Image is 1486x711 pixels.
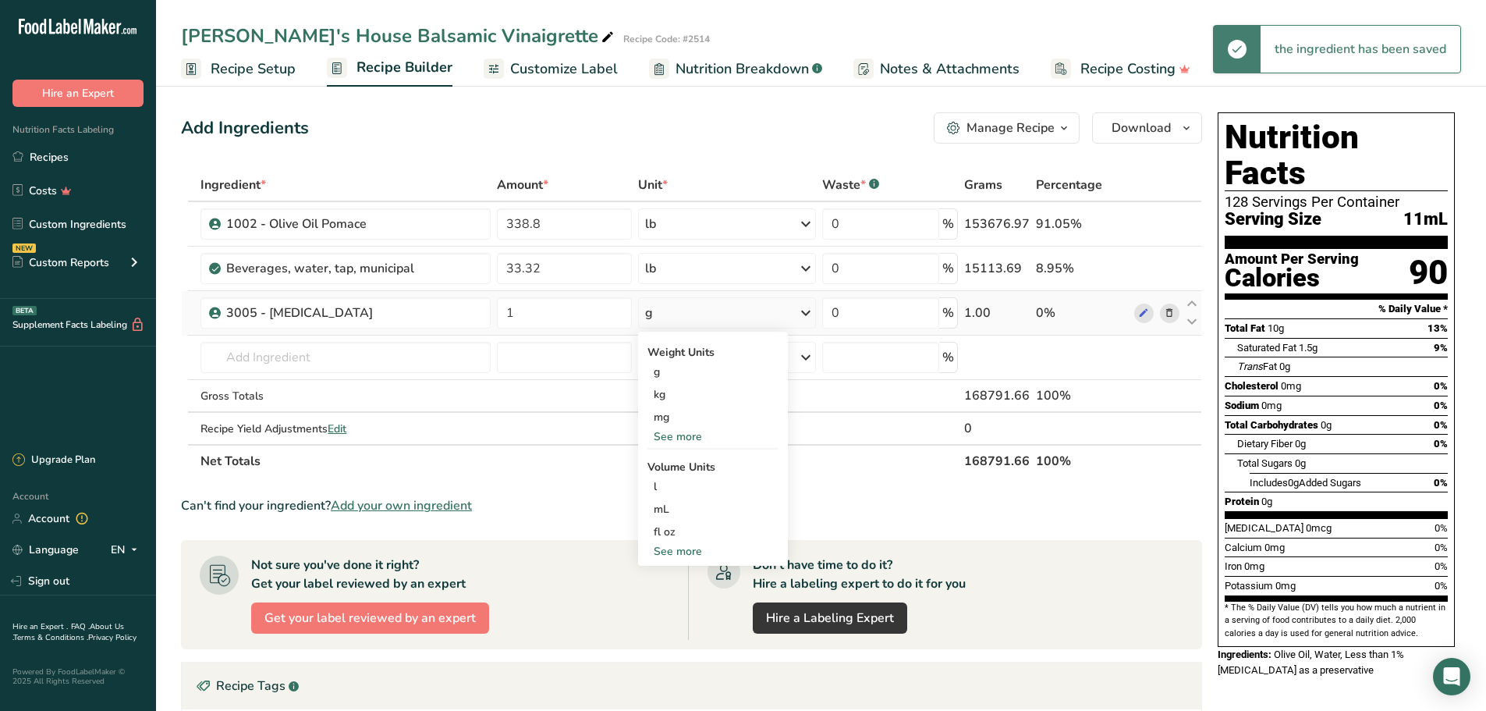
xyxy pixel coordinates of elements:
[1261,400,1282,411] span: 0mg
[654,524,772,540] div: fl oz
[1261,26,1460,73] div: the ingredient has been saved
[200,176,266,194] span: Ingredient
[1225,380,1279,392] span: Cholesterol
[12,306,37,315] div: BETA
[647,383,778,406] div: kg
[356,57,452,78] span: Recipe Builder
[1434,438,1448,450] span: 0%
[1321,419,1332,431] span: 0g
[1033,444,1131,477] th: 100%
[12,244,36,253] div: NEW
[1427,322,1448,334] span: 13%
[211,59,296,80] span: Recipe Setup
[964,259,1030,278] div: 15113.69
[1433,658,1470,695] div: Open Intercom Messenger
[1225,522,1303,534] span: [MEDICAL_DATA]
[1295,438,1306,450] span: 0g
[654,501,772,517] div: mL
[647,361,778,383] div: g
[71,621,90,632] a: FAQ .
[964,176,1002,194] span: Grams
[13,632,88,643] a: Terms & Conditions .
[676,59,809,80] span: Nutrition Breakdown
[654,478,772,495] div: l
[251,603,489,634] button: Get your label reviewed by an expert
[1435,542,1448,553] span: 0%
[645,304,653,322] div: g
[88,632,137,643] a: Privacy Policy
[645,259,656,278] div: lb
[1051,52,1190,87] a: Recipe Costing
[1435,580,1448,592] span: 0%
[649,52,822,87] a: Nutrition Breakdown
[1080,59,1176,80] span: Recipe Costing
[328,421,346,436] span: Edit
[1225,210,1321,229] span: Serving Size
[226,215,421,233] div: 1002 - Olive Oil Pomace
[264,609,476,627] span: Get your label reviewed by an expert
[181,52,296,87] a: Recipe Setup
[226,259,421,278] div: Beverages, water, tap, municipal
[12,621,124,643] a: About Us .
[1112,119,1171,137] span: Download
[645,215,656,233] div: lb
[647,344,778,361] div: Weight Units
[1036,386,1128,405] div: 100%
[1434,342,1448,354] span: 9%
[1225,300,1448,318] section: % Daily Value *
[961,444,1033,477] th: 168791.66
[623,32,710,46] div: Recipe Code: #2514
[1225,560,1242,572] span: Iron
[1225,580,1273,592] span: Potassium
[1218,649,1404,676] span: Olive Oil, Water, Less than 1% [MEDICAL_DATA] as a preservative
[1225,400,1259,411] span: Sodium
[1288,477,1299,489] span: 0g
[12,80,144,107] button: Hire an Expert
[753,556,966,593] div: Don't have time to do it? Hire a labeling expert to do it for you
[1225,252,1359,267] div: Amount Per Serving
[1403,210,1448,229] span: 11mL
[1036,215,1128,233] div: 91.05%
[638,176,668,194] span: Unit
[647,428,778,445] div: See more
[1281,380,1301,392] span: 0mg
[964,215,1030,233] div: 153676.97
[1237,457,1293,469] span: Total Sugars
[966,119,1055,137] div: Manage Recipe
[1225,267,1359,290] div: Calories
[1268,322,1284,334] span: 10g
[1279,361,1290,372] span: 0g
[647,406,778,428] div: mg
[510,59,618,80] span: Customize Label
[1036,176,1102,194] span: Percentage
[12,453,95,468] div: Upgrade Plan
[1434,419,1448,431] span: 0%
[1299,342,1318,354] span: 1.5g
[331,496,472,515] span: Add your own ingredient
[1275,580,1296,592] span: 0mg
[1237,438,1293,450] span: Dietary Fiber
[251,556,466,593] div: Not sure you've done it right? Get your label reviewed by an expert
[1435,560,1448,572] span: 0%
[200,388,491,404] div: Gross Totals
[12,621,68,632] a: Hire an Expert .
[853,52,1020,87] a: Notes & Attachments
[1237,361,1277,372] span: Fat
[1237,342,1296,354] span: Saturated Fat
[181,116,309,141] div: Add Ingredients
[753,603,907,634] a: Hire a Labeling Expert
[1225,602,1448,640] section: * The % Daily Value (DV) tells you how much a nutrient in a serving of food contributes to a dail...
[1036,259,1128,278] div: 8.95%
[1218,649,1271,660] span: Ingredients:
[197,444,961,477] th: Net Totals
[1225,419,1318,431] span: Total Carbohydrates
[12,254,109,271] div: Custom Reports
[1295,457,1306,469] span: 0g
[1264,542,1285,553] span: 0mg
[1434,380,1448,392] span: 0%
[1306,522,1332,534] span: 0mcg
[327,50,452,87] a: Recipe Builder
[12,536,79,563] a: Language
[880,59,1020,80] span: Notes & Attachments
[497,176,548,194] span: Amount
